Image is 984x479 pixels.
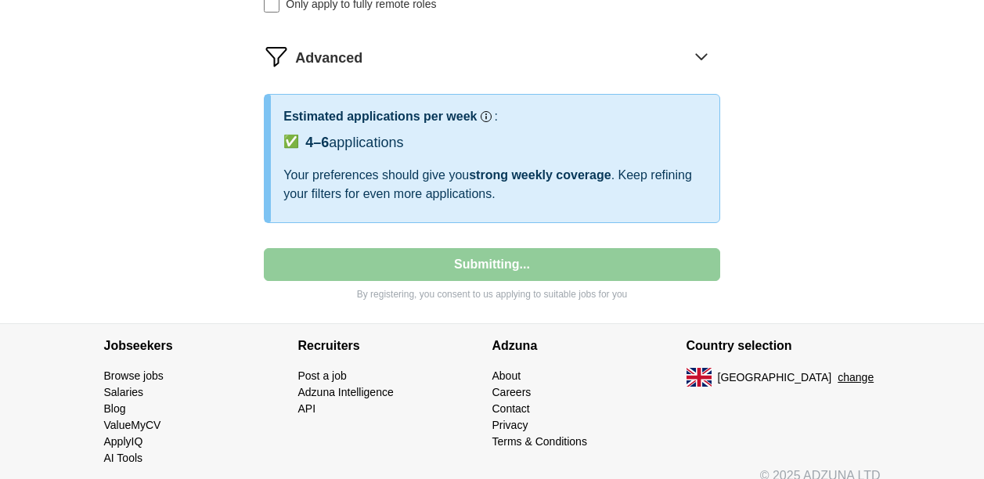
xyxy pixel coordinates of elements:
img: UK flag [687,368,712,387]
a: Careers [492,386,532,398]
div: applications [305,132,403,153]
img: filter [264,44,289,69]
a: Salaries [104,386,144,398]
a: Terms & Conditions [492,435,587,448]
button: change [838,369,874,386]
a: Adzuna Intelligence [298,386,394,398]
h3: : [495,107,498,126]
span: [GEOGRAPHIC_DATA] [718,369,832,386]
h3: Estimated applications per week [283,107,477,126]
p: By registering, you consent to us applying to suitable jobs for you [264,287,719,301]
a: API [298,402,316,415]
a: Post a job [298,369,347,382]
a: About [492,369,521,382]
a: AI Tools [104,452,143,464]
a: ApplyIQ [104,435,143,448]
a: Blog [104,402,126,415]
button: Submitting... [264,248,719,281]
div: Your preferences should give you . Keep refining your filters for even more applications. [283,166,706,203]
a: Privacy [492,419,528,431]
a: Contact [492,402,530,415]
a: ValueMyCV [104,419,161,431]
h4: Country selection [687,324,881,368]
span: Advanced [295,48,362,69]
span: strong weekly coverage [469,168,611,182]
span: 4–6 [305,135,329,150]
a: Browse jobs [104,369,164,382]
span: ✅ [283,132,299,151]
